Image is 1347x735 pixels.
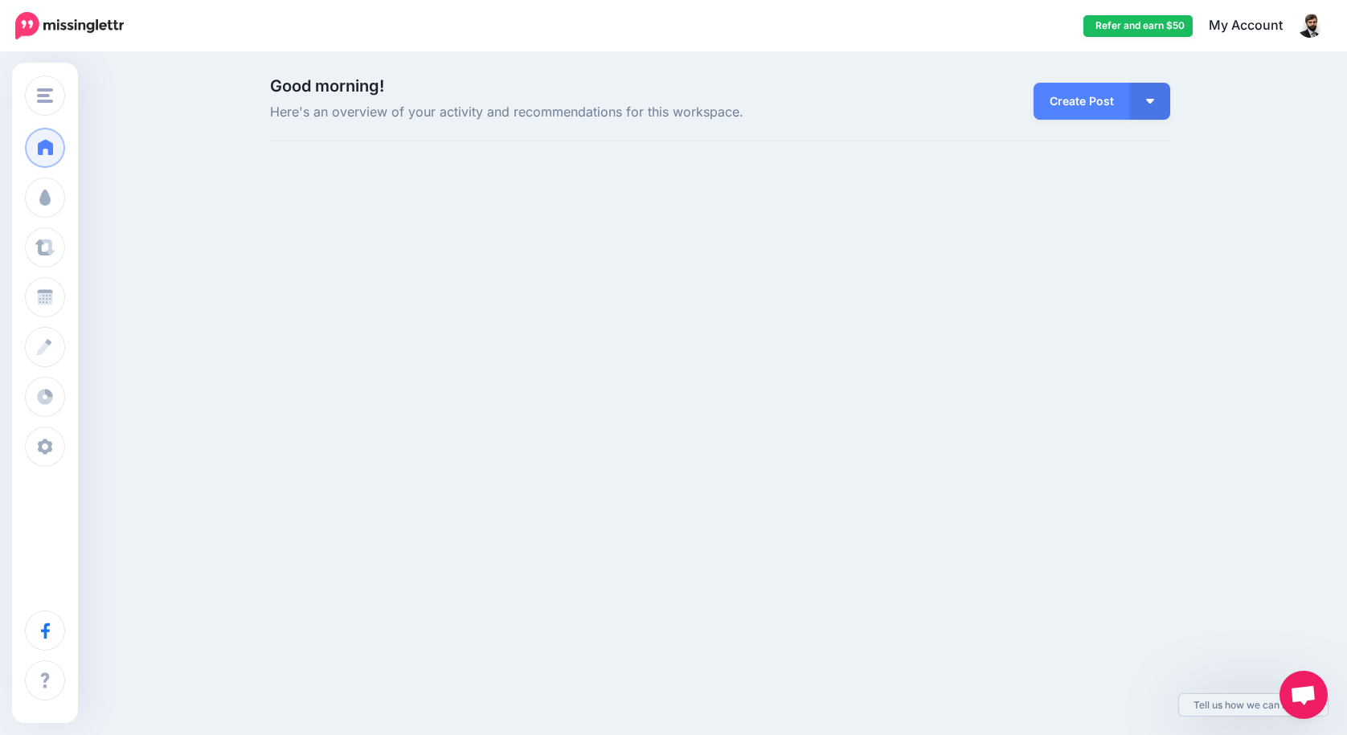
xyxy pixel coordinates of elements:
a: Aprire la chat [1279,671,1328,719]
a: Refer and earn $50 [1083,15,1193,37]
img: menu.png [37,88,53,103]
img: Missinglettr [15,12,124,39]
a: Tell us how we can improve [1179,694,1328,716]
img: arrow-down-white.png [1146,99,1154,104]
a: Create Post [1034,83,1130,120]
a: My Account [1193,6,1323,46]
span: Here's an overview of your activity and recommendations for this workspace. [270,102,862,123]
span: Good morning! [270,76,384,96]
